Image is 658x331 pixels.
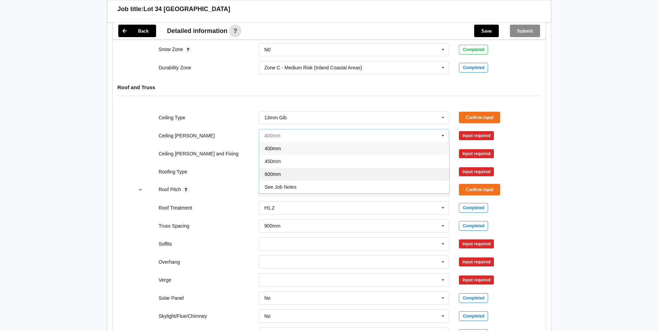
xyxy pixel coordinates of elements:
button: Back [118,25,156,37]
label: Ceiling [PERSON_NAME] [159,133,215,138]
label: Ceiling Type [159,115,185,120]
label: Truss Spacing [159,223,189,229]
div: Completed [459,45,488,54]
div: Input required [459,275,494,285]
label: Overhang [159,259,180,265]
div: Input required [459,257,494,266]
button: Save [474,25,499,37]
button: reference-toggle [134,184,147,196]
label: Roofing Type [159,169,187,175]
div: Completed [459,221,488,231]
span: 450mm [265,159,281,164]
div: Input required [459,149,494,158]
button: Confirm input [459,112,500,123]
h3: Job title: [118,5,144,13]
div: Completed [459,293,488,303]
label: Roof Treatment [159,205,192,211]
span: Detailed information [167,28,228,34]
div: N0 [264,47,271,52]
span: 400mm [265,146,281,151]
label: Ceiling [PERSON_NAME] and Fixing [159,151,238,156]
label: Soffits [159,241,172,247]
label: Durability Zone [159,65,191,70]
div: No [264,314,271,319]
h4: Roof and Truss [118,84,541,91]
div: H1.2 [264,205,275,210]
div: Completed [459,63,488,73]
label: Solar Panel [159,295,183,301]
span: See Job Notes [265,184,297,190]
div: Input required [459,167,494,176]
span: 600mm [265,171,281,177]
div: Input required [459,131,494,140]
div: 13mm Gib [264,115,287,120]
div: 900mm [264,223,281,228]
label: Skylight/Flue/Chimney [159,313,207,319]
div: Zone C - Medium Risk (Inland Coastal Areas) [264,65,362,70]
button: Confirm input [459,184,500,195]
div: Completed [459,311,488,321]
div: Input required [459,239,494,248]
label: Roof Pitch [159,187,182,192]
label: Verge [159,277,171,283]
div: Completed [459,203,488,213]
div: No [264,296,271,300]
label: Snow Zone [159,46,185,52]
h3: Lot 34 [GEOGRAPHIC_DATA] [144,5,230,13]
